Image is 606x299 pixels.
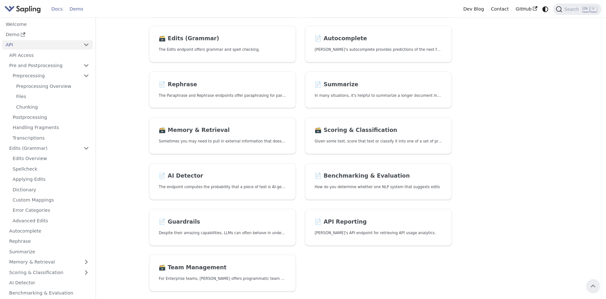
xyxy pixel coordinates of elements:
[6,61,93,70] a: Pre and Postprocessing
[149,117,296,154] a: 🗃️ Memory & RetrievalSometimes you may need to pull in external information that doesn't fit in t...
[48,4,66,14] a: Docs
[6,144,93,153] a: Edits (Grammar)
[149,72,296,108] a: 📄️ RephraseThe Paraphrase and Rephrase endpoints offer paraphrasing for particular styles.
[562,7,583,12] span: Search
[6,268,93,277] a: Scoring & Classification
[315,81,442,88] h2: Summarize
[9,113,93,122] a: Postprocessing
[305,163,452,200] a: 📄️ Benchmarking & EvaluationHow do you determine whether one NLP system that suggests edits
[315,172,442,180] h2: Benchmarking & Evaluation
[6,288,93,298] a: Benchmarking & Evaluation
[159,138,286,144] p: Sometimes you may need to pull in external information that doesn't fit in the context size of an...
[159,230,286,236] p: Despite their amazing capabilities, LLMs can often behave in undesired
[315,218,442,226] h2: API Reporting
[159,264,286,271] h2: Team Management
[13,92,93,101] a: Files
[9,175,93,184] a: Applying Edits
[9,216,93,225] a: Advanced Edits
[2,30,93,39] a: Demo
[6,257,93,267] a: Memory & Retrieval
[2,19,93,29] a: Welcome
[315,230,442,236] p: Sapling's API endpoint for retrieving API usage analytics.
[6,278,93,287] a: AI Detector
[149,26,296,63] a: 🗃️ Edits (Grammar)The Edits endpoint offers grammar and spell checking.
[9,206,93,215] a: Error Categories
[13,102,93,111] a: Chunking
[66,4,87,14] a: Demo
[305,117,452,154] a: 🗃️ Scoring & ClassificationGiven some text, score that text or classify it into one of a set of p...
[315,127,442,134] h2: Scoring & Classification
[553,4,601,15] button: Search (Ctrl+K)
[487,4,512,14] a: Contact
[460,4,487,14] a: Dev Blog
[541,4,550,14] button: Switch between dark and light mode (currently system mode)
[159,81,286,88] h2: Rephrase
[9,195,93,205] a: Custom Mappings
[305,209,452,246] a: 📄️ API Reporting[PERSON_NAME]'s API endpoint for retrieving API usage analytics.
[9,71,93,80] a: Preprocessing
[315,35,442,42] h2: Autocomplete
[6,237,93,246] a: Rephrase
[590,6,597,12] kbd: K
[159,47,286,53] p: The Edits endpoint offers grammar and spell checking.
[159,35,286,42] h2: Edits (Grammar)
[9,185,93,194] a: Dictionary
[315,93,442,99] p: In many situations, it's helpful to summarize a longer document into a shorter, more easily diges...
[80,40,93,50] button: Collapse sidebar category 'API'
[159,184,286,190] p: The endpoint computes the probability that a piece of text is AI-generated,
[159,218,286,226] h2: Guardrails
[6,226,93,236] a: Autocomplete
[305,26,452,63] a: 📄️ Autocomplete[PERSON_NAME]'s autocomplete provides predictions of the next few characters or words
[305,72,452,108] a: 📄️ SummarizeIn many situations, it's helpful to summarize a longer document into a shorter, more ...
[149,209,296,246] a: 📄️ GuardrailsDespite their amazing capabilities, LLMs can often behave in undesired
[149,255,296,291] a: 🗃️ Team ManagementFor Enterprise teams, [PERSON_NAME] offers programmatic team provisioning and m...
[315,138,442,144] p: Given some text, score that text or classify it into one of a set of pre-specified categories.
[315,47,442,53] p: Sapling's autocomplete provides predictions of the next few characters or words
[159,93,286,99] p: The Paraphrase and Rephrase endpoints offer paraphrasing for particular styles.
[9,154,93,163] a: Edits Overview
[13,81,93,91] a: Preprocessing Overview
[159,276,286,282] p: For Enterprise teams, Sapling offers programmatic team provisioning and management.
[9,133,93,142] a: Transcriptions
[6,247,93,256] a: Summarize
[9,164,93,173] a: Spellcheck
[9,123,93,132] a: Handling Fragments
[6,50,93,60] a: API Access
[4,4,41,14] img: Sapling.ai
[512,4,541,14] a: GitHub
[586,279,600,293] button: Scroll back to top
[159,127,286,134] h2: Memory & Retrieval
[4,4,43,14] a: Sapling.ai
[159,172,286,180] h2: AI Detector
[315,184,442,190] p: How do you determine whether one NLP system that suggests edits
[149,163,296,200] a: 📄️ AI DetectorThe endpoint computes the probability that a piece of text is AI-generated,
[2,40,80,50] a: API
